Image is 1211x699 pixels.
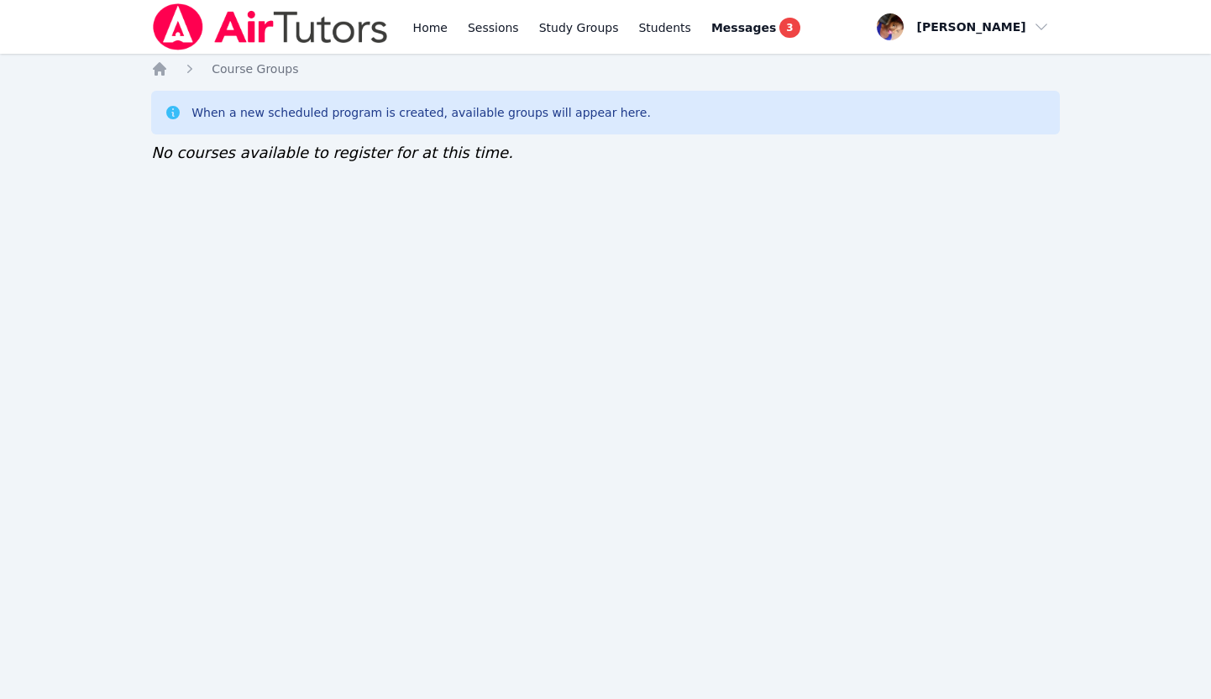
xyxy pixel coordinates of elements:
span: No courses available to register for at this time. [151,144,513,161]
div: When a new scheduled program is created, available groups will appear here. [191,104,651,121]
img: Air Tutors [151,3,389,50]
span: Course Groups [212,62,298,76]
span: Messages [711,19,776,36]
a: Course Groups [212,60,298,77]
nav: Breadcrumb [151,60,1060,77]
span: 3 [779,18,799,38]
